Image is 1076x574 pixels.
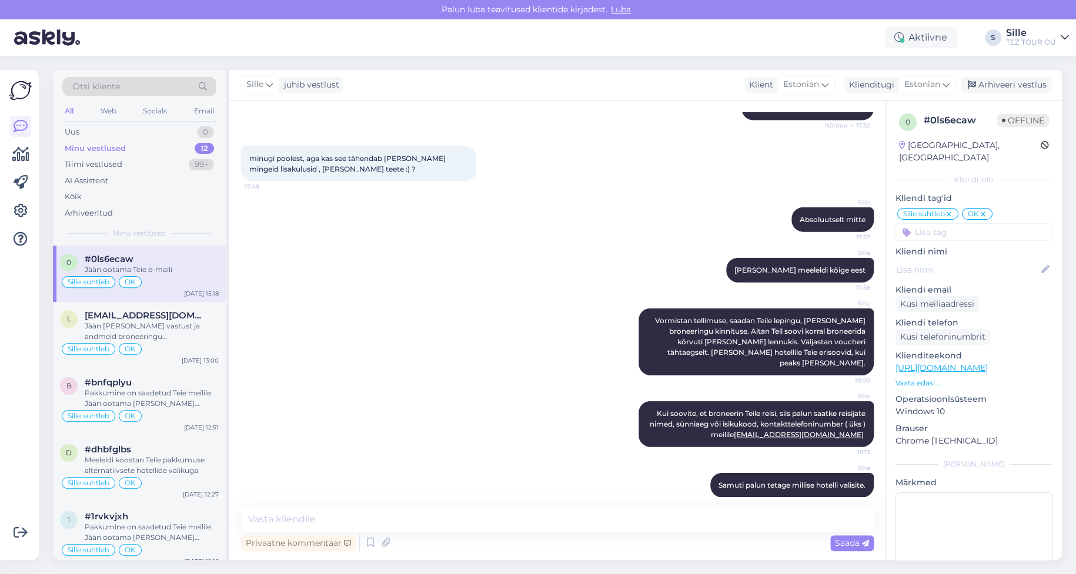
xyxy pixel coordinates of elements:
[85,264,219,275] div: Jään ootama Teie e-maili
[85,511,128,522] span: #1rvkvjxh
[961,77,1051,93] div: Arhiveeri vestlus
[85,522,219,543] div: Pakkumine on saadetud Teie meilile. Jään ootama [PERSON_NAME] vastust ja andmeid broneerimiseks.
[68,515,70,524] span: 1
[183,490,219,499] div: [DATE] 12:27
[65,126,79,138] div: Uus
[905,118,910,126] span: 0
[826,464,870,472] span: Sille
[66,448,72,457] span: d
[189,159,214,170] div: 99+
[997,114,1049,127] span: Offline
[895,192,1052,204] p: Kliendi tag'id
[85,321,219,342] div: Jään [PERSON_NAME] vastust ja andmeid broneeringu vormistamiseks ootama
[65,191,82,203] div: Kõik
[65,143,126,155] div: Minu vestlused
[125,479,136,486] span: OK
[924,113,997,127] div: # 0ls6ecaw
[734,430,864,439] a: [EMAIL_ADDRESS][DOMAIN_NAME]
[895,329,990,345] div: Küsi telefoninumbrit
[896,263,1039,276] input: Lisa nimi
[895,459,1052,469] div: [PERSON_NAME]
[245,182,289,191] span: 17:49
[903,210,945,217] span: Sille suhtleb
[607,4,634,15] span: Luba
[184,423,219,432] div: [DATE] 12:51
[65,175,108,187] div: AI Assistent
[826,249,870,257] span: Sille
[744,79,773,91] div: Klient
[85,254,133,264] span: #0ls6ecaw
[895,350,1052,362] p: Klienditeekond
[65,159,122,170] div: Tiimi vestlused
[895,476,1052,489] p: Märkmed
[844,79,894,91] div: Klienditugi
[85,310,207,321] span: leokevamaria@gmail.com
[895,393,1052,405] p: Operatsioonisüsteem
[835,538,869,548] span: Saada
[66,381,72,390] span: b
[85,388,219,409] div: Pakkumine on saadetud Teie meilile. Jään ootama [PERSON_NAME] vastust [PERSON_NAME] andmeid brone...
[125,278,136,286] span: OK
[826,233,870,241] span: 17:57
[73,80,120,93] span: Otsi kliente
[719,481,866,489] span: Samuti palun tetage millise hotelli valisite.
[195,143,214,155] div: 12
[985,29,1001,46] div: S
[62,103,76,119] div: All
[825,121,870,130] span: Nähtud ✓ 17:32
[125,345,136,353] span: OK
[68,546,109,553] span: Sille suhtleb
[246,78,263,91] span: Sille
[68,345,109,353] span: Sille suhtleb
[895,296,979,312] div: Küsi meiliaadressi
[141,103,169,119] div: Socials
[98,103,119,119] div: Web
[895,378,1052,388] p: Vaata edasi ...
[192,103,216,119] div: Email
[67,314,71,323] span: l
[826,392,870,401] span: Sille
[1006,28,1069,47] a: SilleTEZ TOUR OÜ
[783,78,819,91] span: Estonian
[85,455,219,476] div: Meeleldi koostan Teile pakkumuse alternatiivsete hotellide valikuga
[899,139,1041,164] div: [GEOGRAPHIC_DATA], [GEOGRAPHIC_DATA]
[895,246,1052,258] p: Kliendi nimi
[113,228,166,239] span: Minu vestlused
[241,535,356,551] div: Privaatne kommentaar
[182,356,219,365] div: [DATE] 13:00
[125,412,136,419] span: OK
[904,78,940,91] span: Estonian
[85,377,132,388] span: #bnfqplyu
[184,289,219,298] div: [DATE] 15:18
[655,316,867,367] span: Vormistan tellimuse, saadan Teile lepingu, [PERSON_NAME] broneeringu kinnituse. Aitan Teil soovi ...
[895,435,1052,447] p: Chrome [TECHNICAL_ID]
[249,154,447,173] span: minugi poolest, aga kas see tähendab [PERSON_NAME] mingeid lisakulusid , [PERSON_NAME] teete :) ?
[895,405,1052,418] p: Windows 10
[895,317,1052,329] p: Kliendi telefon
[826,376,870,385] span: 18:00
[184,557,219,566] div: [DATE] 12:18
[68,479,109,486] span: Sille suhtleb
[895,223,1052,241] input: Lisa tag
[68,412,109,419] span: Sille suhtleb
[800,215,866,224] span: Absoluutselt mitte
[125,546,136,553] span: OK
[197,126,214,138] div: 0
[66,258,71,267] span: 0
[85,444,131,455] span: #dhbfglbs
[885,27,957,48] div: Aktiivne
[895,422,1052,435] p: Brauser
[650,409,867,439] span: Kui soovite, et broneerin Teile reisi, siis palun saatke reisijate nimed, sünniaeg või isikukood,...
[968,210,979,217] span: OK
[826,448,870,456] span: 18:13
[734,266,866,274] span: [PERSON_NAME] meeleldi kõige eest
[826,198,870,207] span: Sille
[68,278,109,286] span: Sille suhtleb
[1006,28,1056,38] div: Sille
[826,283,870,292] span: 17:58
[65,207,113,219] div: Arhiveeritud
[895,362,988,373] a: [URL][DOMAIN_NAME]
[895,174,1052,185] div: Kliendi info
[826,299,870,308] span: Sille
[279,79,339,91] div: juhib vestlust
